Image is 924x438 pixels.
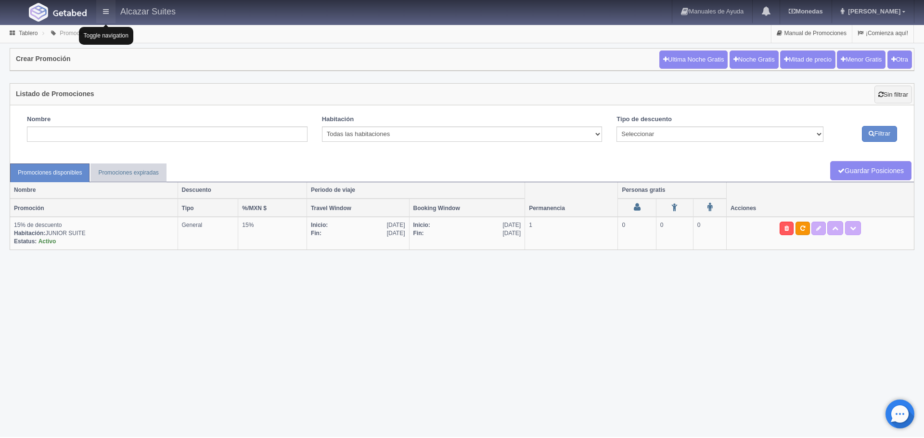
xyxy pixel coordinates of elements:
td: 0 [618,217,656,250]
a: ¡Comienza aquí! [852,24,913,43]
td: General [178,217,238,250]
a: Sin filtrar [874,86,912,104]
td: 15% [238,217,307,250]
th: Travel Window [307,199,409,217]
button: Filtrar [862,126,897,142]
b: Inicio: [413,222,430,228]
span: [DATE] [502,221,521,229]
b: Estatus: [14,238,37,245]
td: 0 [656,217,693,250]
th: Personas gratis [618,182,727,199]
a: Promociones [60,30,93,37]
a: Promociones expiradas [90,163,166,182]
button: Ultima Noche Gratis [659,50,728,69]
th: Periodo de viaje [307,182,525,199]
b: Habitación: [14,230,45,237]
a: Promociones disponibles [10,163,90,182]
b: Fin: [311,230,321,237]
td: 1 [525,217,618,250]
th: Nombre [10,182,178,199]
span: [DATE] [502,229,521,238]
span: [DATE] [387,221,405,229]
button: Otra [887,50,912,69]
th: Booking Window [409,199,525,217]
span: [PERSON_NAME] [846,8,900,15]
th: Promoción [10,199,178,217]
img: Getabed [53,9,87,16]
button: Noche Gratis [730,50,779,69]
span: [DATE] [387,229,405,238]
label: Tipo de descuento [616,115,672,124]
img: Getabed [29,3,48,22]
a: Guardar Posiciones [830,161,911,181]
h4: Alcazar Suites [120,5,176,17]
th: Tipo [178,199,238,217]
b: Activo [38,238,56,245]
th: %/MXN $ [238,199,307,217]
label: Habitación [322,115,354,124]
button: Menor Gratis [837,50,885,69]
button: Mitad de precio [780,50,835,69]
th: Permanencia [525,182,618,217]
b: Inicio: [311,222,328,228]
td: 15% de descuento JUNIOR SUITE [10,217,178,250]
th: Acciones [726,182,914,217]
b: Fin: [413,230,424,237]
td: 0 [693,217,726,250]
div: Toggle navigation [79,27,133,45]
h4: Crear Promoción [16,55,71,63]
a: Tablero [19,30,38,37]
label: Nombre [27,115,51,124]
b: Monedas [789,8,822,15]
th: Descuento [178,182,307,199]
h4: Listado de Promociones [16,90,94,98]
a: Manual de Promociones [771,24,852,43]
